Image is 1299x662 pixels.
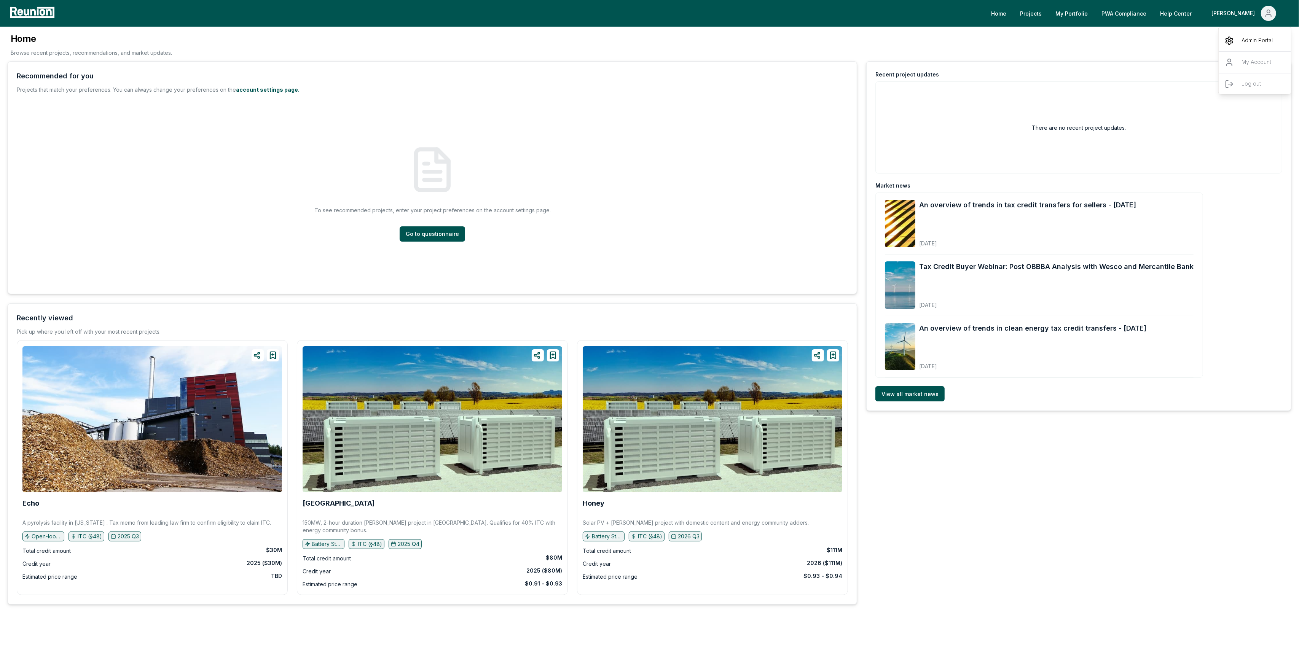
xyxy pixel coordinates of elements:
button: 2025 Q3 [108,532,141,541]
img: Honey [583,346,842,492]
h3: Home [11,33,172,45]
p: 2026 Q3 [678,533,700,540]
p: 2025 Q3 [118,533,139,540]
a: Honey [583,500,604,507]
button: 2025 Q4 [389,539,422,549]
img: An overview of trends in tax credit transfers for sellers - September 2025 [885,200,915,247]
div: Recommended for you [17,71,94,81]
a: Tax Credit Buyer Webinar: Post OBBBA Analysis with Wesco and Mercantile Bank [919,261,1194,272]
a: Projects [1014,6,1048,21]
img: Rocky Ridge [303,346,562,492]
img: Echo [22,346,282,492]
p: My Account [1242,58,1271,67]
a: An overview of trends in clean energy tax credit transfers - [DATE] [919,323,1146,334]
div: [DATE] [919,234,1136,247]
p: Admin Portal [1242,36,1273,45]
p: Open-loop Biomass [32,533,62,540]
div: Market news [875,182,910,189]
div: Recently viewed [17,313,73,323]
div: Credit year [22,559,51,568]
div: 2025 ($80M) [526,567,562,574]
a: My Portfolio [1049,6,1094,21]
a: account settings page. [236,86,300,93]
div: Credit year [303,567,331,576]
a: Home [985,6,1012,21]
a: PWA Compliance [1095,6,1152,21]
p: Log out [1242,80,1261,89]
span: Projects that match your preferences. You can always change your preferences on the [17,86,236,93]
p: ITC (§48) [358,540,382,548]
p: To see recommended projects, enter your project preferences on the account settings page. [314,206,551,214]
nav: Main [985,6,1291,21]
a: Go to questionnaire [400,226,465,242]
p: Battery Storage, Solar (Utility) [592,533,622,540]
button: [PERSON_NAME] [1205,6,1282,21]
div: Estimated price range [303,580,357,589]
h2: There are no recent project updates. [1032,124,1126,132]
div: Credit year [583,559,611,568]
div: 2025 ($30M) [247,559,282,567]
p: 2025 Q4 [398,540,419,548]
p: 150MW, 2-hour duration [PERSON_NAME] project in [GEOGRAPHIC_DATA]. Qualifies for 40% ITC with ene... [303,519,562,534]
a: Admin Portal [1219,30,1292,51]
a: Help Center [1154,6,1198,21]
a: Echo [22,500,39,507]
div: $111M [827,546,842,554]
div: Estimated price range [22,572,77,581]
div: [DATE] [919,296,1194,309]
div: [PERSON_NAME] [1219,30,1292,98]
div: Total credit amount [22,546,71,555]
div: Estimated price range [583,572,638,581]
p: Solar PV + [PERSON_NAME] project with domestic content and energy community adders. [583,519,809,527]
div: 2026 ($111M) [807,559,842,567]
p: Battery Storage [312,540,342,548]
div: [DATE] [919,357,1146,370]
div: Total credit amount [583,546,631,555]
a: View all market news [875,386,945,401]
div: Pick up where you left off with your most recent projects. [17,328,161,336]
button: Battery Storage, Solar (Utility) [583,532,625,541]
div: $0.93 - $0.94 [803,572,842,580]
img: An overview of trends in clean energy tax credit transfers - August 2025 [885,323,915,371]
div: Recent project updates [875,71,939,78]
button: Battery Storage [303,539,344,549]
button: 2026 Q3 [669,532,702,541]
p: Browse recent projects, recommendations, and market updates. [11,49,172,57]
div: $0.91 - $0.93 [525,580,562,587]
div: [PERSON_NAME] [1211,6,1258,21]
a: [GEOGRAPHIC_DATA] [303,500,375,507]
div: $80M [546,554,562,562]
div: Total credit amount [303,554,351,563]
img: Tax Credit Buyer Webinar: Post OBBBA Analysis with Wesco and Mercantile Bank [885,261,915,309]
div: TBD [271,572,282,580]
button: Open-loop Biomass [22,532,64,541]
p: ITC (§48) [78,533,102,540]
p: ITC (§48) [638,533,662,540]
div: $30M [266,546,282,554]
p: A pyrolysis facility in [US_STATE] . Tax memo from leading law firm to confirm eligibility to cla... [22,519,271,527]
a: An overview of trends in tax credit transfers for sellers - [DATE] [919,200,1136,210]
